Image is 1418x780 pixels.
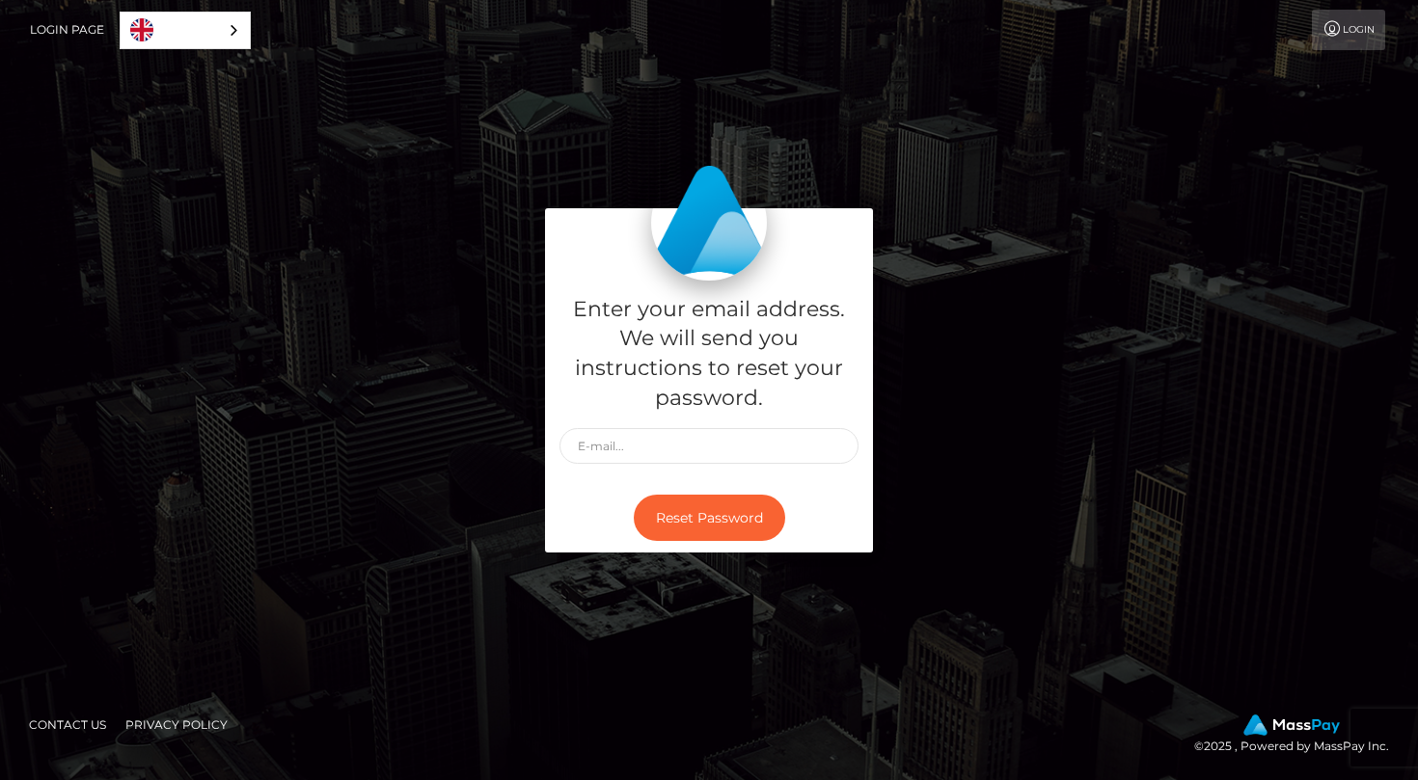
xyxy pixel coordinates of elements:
[118,710,235,740] a: Privacy Policy
[120,12,251,49] div: Language
[559,295,859,414] h5: Enter your email address. We will send you instructions to reset your password.
[559,428,859,464] input: E-mail...
[1312,10,1385,50] a: Login
[1194,714,1404,757] div: © 2025 , Powered by MassPay Inc.
[634,495,785,542] button: Reset Password
[1243,714,1340,736] img: MassPay
[120,12,251,49] aside: Language selected: English
[651,165,767,281] img: MassPay Login
[21,710,114,740] a: Contact Us
[121,13,250,48] a: English
[30,10,104,50] a: Login Page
